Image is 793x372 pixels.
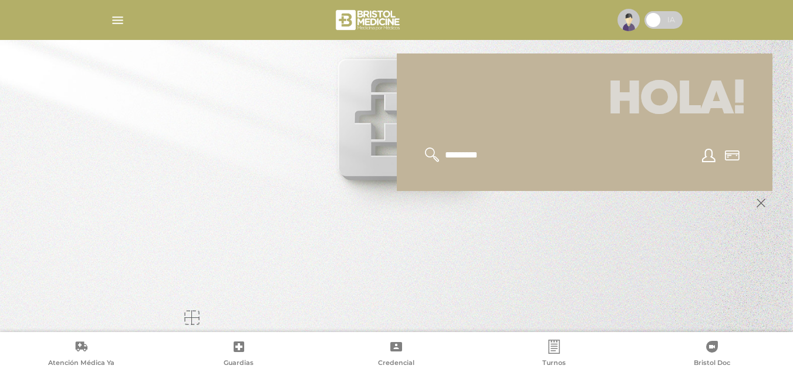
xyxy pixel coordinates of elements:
span: Guardias [224,358,254,369]
h1: Hola! [411,68,758,133]
span: Atención Médica Ya [48,358,114,369]
a: Atención Médica Ya [2,340,160,370]
span: Credencial [378,358,414,369]
a: Guardias [160,340,318,370]
img: bristol-medicine-blanco.png [334,6,404,34]
span: Turnos [542,358,566,369]
span: Bristol Doc [694,358,730,369]
a: Turnos [475,340,633,370]
a: Credencial [318,340,475,370]
img: profile-placeholder.svg [617,9,640,31]
a: Bristol Doc [633,340,791,370]
img: Cober_menu-lines-white.svg [110,13,125,28]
